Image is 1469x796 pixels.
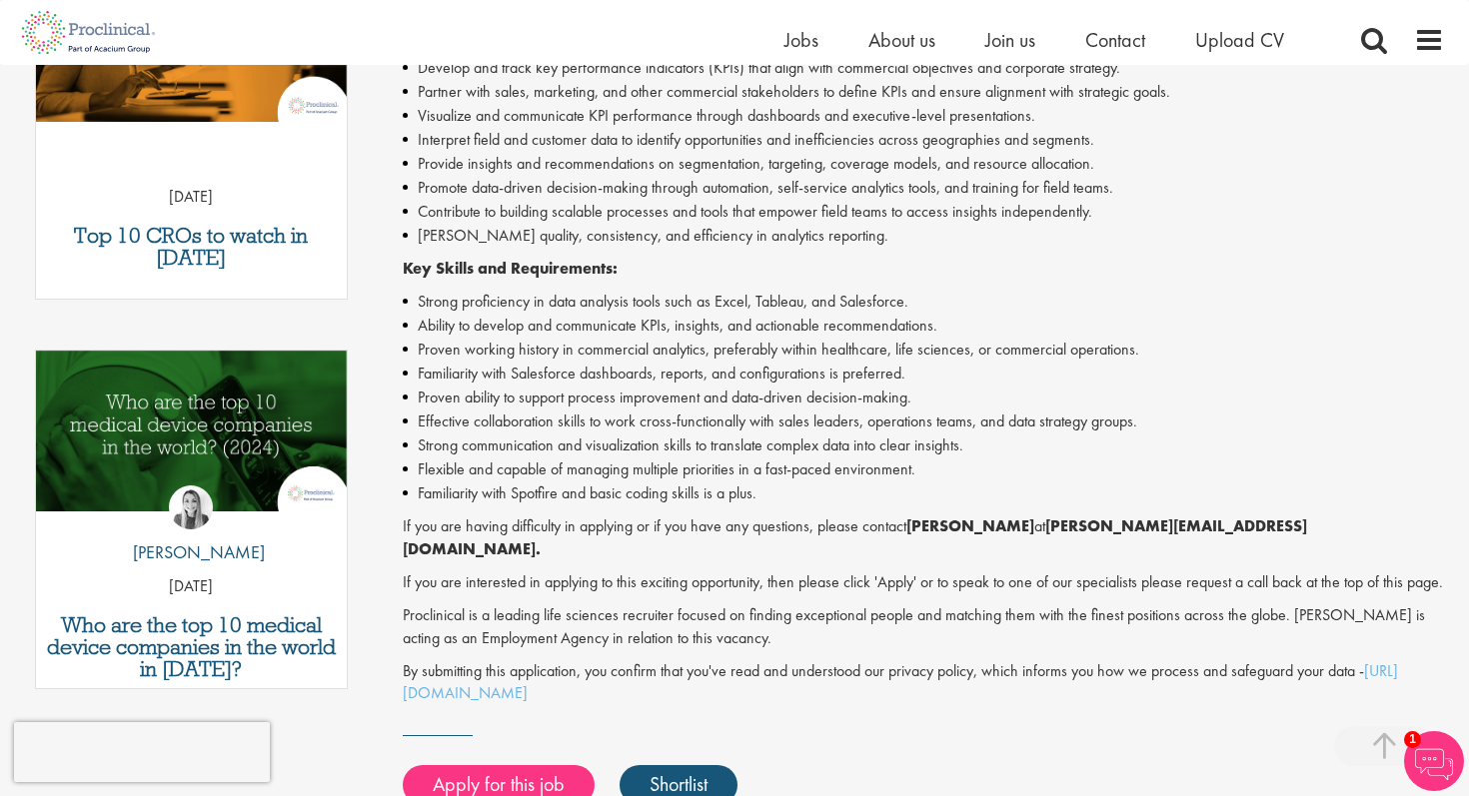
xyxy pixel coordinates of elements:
[403,56,1445,80] li: Develop and track key performance indicators (KPIs) that align with commercial objectives and cor...
[403,409,1445,433] li: Effective collaboration skills to work cross-functionally with sales leaders, operations teams, a...
[403,457,1445,481] li: Flexible and capable of managing multiple priorities in a fast-paced environment.
[36,351,347,511] img: Top 10 Medical Device Companies 2024
[403,660,1398,704] a: [URL][DOMAIN_NAME]
[403,290,1445,314] li: Strong proficiency in data analysis tools such as Excel, Tableau, and Salesforce.
[403,433,1445,457] li: Strong communication and visualization skills to translate complex data into clear insights.
[403,362,1445,386] li: Familiarity with Salesforce dashboards, reports, and configurations is preferred.
[906,515,1034,536] strong: [PERSON_NAME]
[1404,731,1421,748] span: 1
[403,515,1445,561] p: If you are having difficulty in applying or if you have any questions, please contact at
[403,386,1445,409] li: Proven ability to support process improvement and data-driven decision-making.
[46,225,337,269] a: Top 10 CROs to watch in [DATE]
[1085,27,1145,53] a: Contact
[985,27,1035,53] a: Join us
[403,258,618,279] strong: Key Skills and Requirements:
[118,485,265,575] a: Hannah Burke [PERSON_NAME]
[403,571,1445,594] p: If you are interested in applying to this exciting opportunity, then please click 'Apply' or to s...
[403,604,1445,650] p: Proclinical is a leading life sciences recruiter focused on finding exceptional people and matchi...
[403,176,1445,200] li: Promote data-driven decision-making through automation, self-service analytics tools, and trainin...
[1195,27,1284,53] a: Upload CV
[169,485,213,529] img: Hannah Burke
[1404,731,1464,791] img: Chatbot
[403,128,1445,152] li: Interpret field and customer data to identify opportunities and inefficiencies across geographies...
[403,80,1445,104] li: Partner with sales, marketing, and other commercial stakeholders to define KPIs and ensure alignm...
[46,614,337,680] a: Who are the top 10 medical device companies in the world in [DATE]?
[784,27,818,53] a: Jobs
[403,104,1445,128] li: Visualize and communicate KPI performance through dashboards and executive-level presentations.
[868,27,935,53] a: About us
[403,200,1445,224] li: Contribute to building scalable processes and tools that empower field teams to access insights i...
[36,351,347,527] a: Link to a post
[403,224,1445,248] li: [PERSON_NAME] quality, consistency, and efficiency in analytics reporting.
[403,314,1445,338] li: Ability to develop and communicate KPIs, insights, and actionable recommendations.
[403,481,1445,505] li: Familiarity with Spotfire and basic coding skills is a plus.
[403,152,1445,176] li: Provide insights and recommendations on segmentation, targeting, coverage models, and resource al...
[403,515,1307,559] strong: [PERSON_NAME][EMAIL_ADDRESS][DOMAIN_NAME].
[118,539,265,565] p: [PERSON_NAME]
[403,660,1445,706] p: By submitting this application, you confirm that you've read and understood our privacy policy, w...
[14,722,270,782] iframe: reCAPTCHA
[36,575,347,598] p: [DATE]
[36,186,347,209] p: [DATE]
[403,338,1445,362] li: Proven working history in commercial analytics, preferably within healthcare, life sciences, or c...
